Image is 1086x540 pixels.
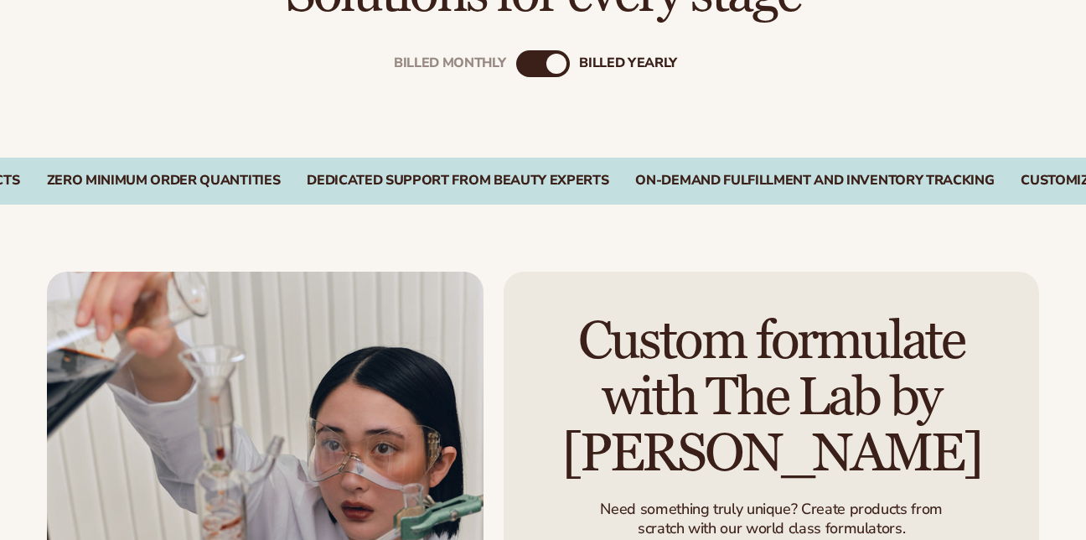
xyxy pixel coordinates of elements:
[579,55,677,71] div: billed Yearly
[394,55,506,71] div: Billed Monthly
[600,519,942,538] p: scratch with our world class formulators.
[600,499,942,518] p: Need something truly unique? Create products from
[307,173,608,189] div: Dedicated Support From Beauty Experts
[635,173,994,189] div: On-Demand Fulfillment and Inventory Tracking
[47,173,281,189] div: Zero Minimum Order QuantitieS
[551,314,992,483] h2: Custom formulate with The Lab by [PERSON_NAME]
